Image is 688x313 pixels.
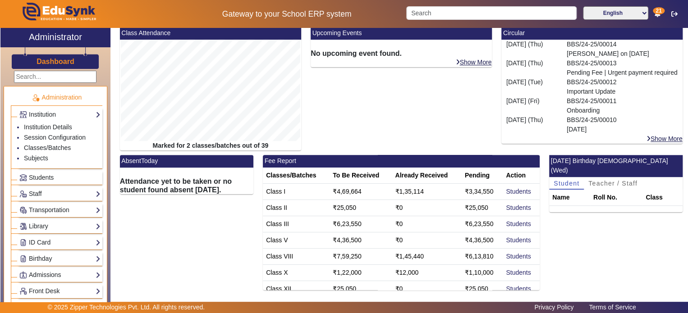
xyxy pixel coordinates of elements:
th: Roll No. [590,190,642,206]
mat-card-header: Upcoming Events [311,27,492,40]
div: BBS/24-25/00012 [562,77,683,96]
a: Terms of Service [584,301,640,313]
a: Session Configuration [24,134,86,141]
a: Privacy Policy [530,301,578,313]
span: Students [29,174,54,181]
p: [PERSON_NAME] on [DATE] [567,49,678,59]
input: Search... [14,71,96,83]
mat-card-header: [DATE] Birthday [DEMOGRAPHIC_DATA] (Wed) [549,155,683,177]
div: BBS/24-25/00011 [562,96,683,115]
img: Administration.png [32,94,40,102]
span: 21 [653,7,664,14]
p: [DATE] [567,125,678,134]
p: © 2025 Zipper Technologies Pvt. Ltd. All rights reserved. [48,303,205,312]
a: Institution Details [24,123,72,131]
th: Class [642,190,683,206]
mat-card-header: Circular [501,27,683,40]
td: ₹0 [392,281,462,297]
p: Administration [11,93,102,102]
h2: Administrator [29,32,82,42]
div: BBS/24-25/00014 [562,40,683,59]
h5: Gateway to your School ERP system [177,9,397,19]
a: Subjects [24,154,48,162]
p: Onboarding [567,106,678,115]
td: ₹25,050 [462,281,503,297]
h3: Dashboard [37,57,74,66]
td: Class XII [263,281,330,297]
div: BBS/24-25/00013 [562,59,683,77]
span: Teacher / Staff [588,180,638,186]
p: Pending Fee | Urgent payment required [567,68,678,77]
a: Show More [646,135,683,143]
p: Important Update [567,87,678,96]
input: Search [406,6,577,20]
img: Students.png [20,174,27,181]
div: BBS/24-25/00010 [562,115,683,134]
td: ₹25,050 [330,281,392,297]
a: Classes/Batches [24,144,71,151]
a: Students [506,285,531,292]
mat-card-header: Class Attendance [120,27,301,40]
